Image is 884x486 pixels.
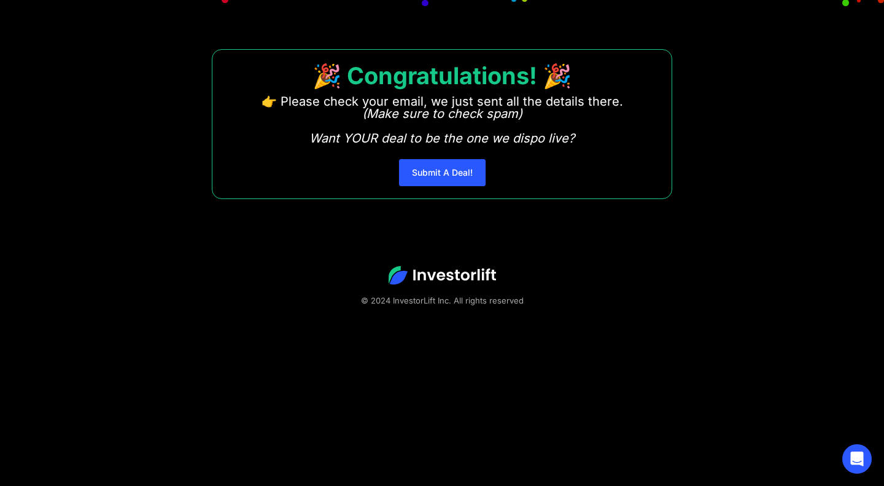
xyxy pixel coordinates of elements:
[309,106,575,146] em: (Make sure to check spam) Want YOUR deal to be the one we dispo live?
[312,61,572,90] strong: 🎉 Congratulations! 🎉
[842,444,872,474] div: Open Intercom Messenger
[262,95,623,144] p: 👉 Please check your email, we just sent all the details there. ‍
[43,294,841,307] div: © 2024 InvestorLift Inc. All rights reserved
[399,159,486,186] a: Submit A Deal!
